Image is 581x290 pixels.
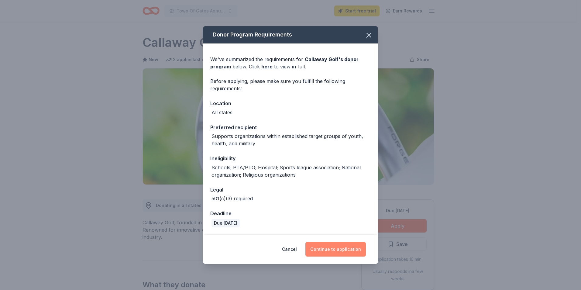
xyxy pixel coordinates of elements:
div: Before applying, please make sure you fulfill the following requirements: [210,78,371,92]
div: Ineligibility [210,154,371,162]
div: Location [210,99,371,107]
div: Schools; PTA/PTO; Hospital; Sports league association; National organization; Religious organizat... [211,164,371,178]
div: Legal [210,186,371,194]
div: Due [DATE] [211,219,240,227]
button: Cancel [282,242,297,257]
div: Preferred recipient [210,123,371,131]
div: We've summarized the requirements for below. Click to view in full. [210,56,371,70]
div: Donor Program Requirements [203,26,378,43]
div: Supports organizations within established target groups of youth, health, and military [211,133,371,147]
button: Continue to application [305,242,366,257]
a: here [261,63,273,70]
div: 501(c)(3) required [211,195,253,202]
div: Deadline [210,209,371,217]
div: All states [211,109,232,116]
